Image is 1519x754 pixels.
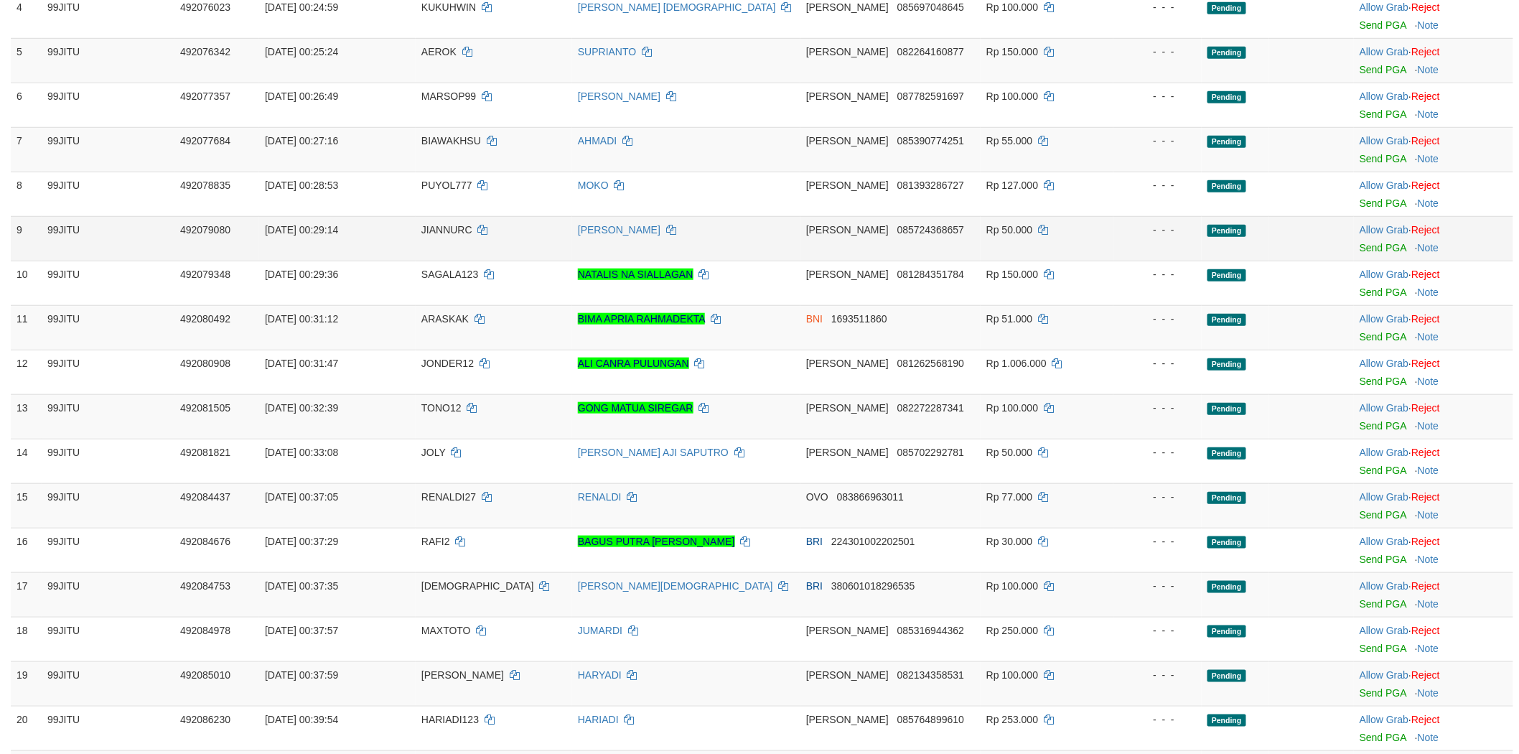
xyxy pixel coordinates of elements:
span: Copy 082264160877 to clipboard [897,46,964,57]
span: BIAWAKHSU [421,135,481,146]
span: · [1360,402,1411,414]
span: 492081821 [180,447,230,458]
td: 99JITU [42,261,174,305]
a: HARYADI [578,669,622,681]
span: · [1360,269,1411,280]
span: Pending [1207,403,1246,415]
a: HARIADI [578,714,619,725]
a: Note [1418,598,1439,610]
a: Note [1418,242,1439,253]
span: SAGALA123 [421,269,478,280]
span: · [1360,491,1411,503]
td: 99JITU [42,483,174,528]
a: Send PGA [1360,465,1406,476]
span: [PERSON_NAME] [806,90,889,102]
span: Rp 50.000 [986,447,1033,458]
span: · [1360,46,1411,57]
a: Note [1418,287,1439,298]
td: 99JITU [42,439,174,483]
td: · [1354,83,1513,127]
td: 8 [11,172,42,216]
a: Reject [1411,46,1440,57]
span: · [1360,135,1411,146]
span: · [1360,224,1411,236]
td: · [1354,661,1513,706]
td: 11 [11,305,42,350]
span: [DATE] 00:37:35 [265,580,338,592]
div: - - - [1119,45,1196,59]
td: 99JITU [42,216,174,261]
span: Rp 1.006.000 [986,358,1047,369]
span: [PERSON_NAME] [806,447,889,458]
span: Pending [1207,492,1246,504]
div: - - - [1119,267,1196,281]
td: · [1354,572,1513,617]
span: PUYOL777 [421,180,472,191]
a: Note [1418,554,1439,565]
span: Rp 253.000 [986,714,1038,725]
span: Pending [1207,447,1246,460]
a: Allow Grab [1360,358,1408,369]
a: Allow Grab [1360,447,1408,458]
span: [DEMOGRAPHIC_DATA] [421,580,534,592]
span: 492085010 [180,669,230,681]
span: [DATE] 00:33:08 [265,447,338,458]
span: [PERSON_NAME] [806,1,889,13]
td: 99JITU [42,706,174,750]
td: · [1354,617,1513,661]
a: Note [1418,331,1439,343]
span: 492084753 [180,580,230,592]
div: - - - [1119,312,1196,326]
span: 492084978 [180,625,230,636]
span: · [1360,1,1411,13]
td: · [1354,216,1513,261]
span: Copy 083866963011 to clipboard [837,491,904,503]
a: Note [1418,376,1439,387]
a: Allow Grab [1360,135,1408,146]
a: Allow Grab [1360,491,1408,503]
span: RAFI2 [421,536,450,547]
span: Copy 085764899610 to clipboard [897,714,964,725]
span: Pending [1207,670,1246,682]
span: Pending [1207,536,1246,549]
div: - - - [1119,490,1196,504]
span: KUKUHWIN [421,1,476,13]
span: Copy 085390774251 to clipboard [897,135,964,146]
span: Rp 127.000 [986,180,1038,191]
span: MARSOP99 [421,90,476,102]
a: Allow Grab [1360,402,1408,414]
span: 492077684 [180,135,230,146]
span: [PERSON_NAME] [806,402,889,414]
td: 99JITU [42,172,174,216]
a: Send PGA [1360,420,1406,432]
td: · [1354,38,1513,83]
td: · [1354,528,1513,572]
a: Note [1418,687,1439,699]
td: · [1354,127,1513,172]
a: ALI CANRA PULUNGAN [578,358,689,369]
a: Send PGA [1360,598,1406,610]
span: [PERSON_NAME] [421,669,504,681]
a: Reject [1411,714,1440,725]
td: · [1354,706,1513,750]
a: Send PGA [1360,687,1406,699]
a: Reject [1411,447,1440,458]
span: Pending [1207,269,1246,281]
a: Allow Grab [1360,224,1408,236]
td: 20 [11,706,42,750]
div: - - - [1119,712,1196,727]
span: 492076342 [180,46,230,57]
a: Send PGA [1360,732,1406,743]
td: 99JITU [42,572,174,617]
span: [DATE] 00:29:36 [265,269,338,280]
span: [PERSON_NAME] [806,224,889,236]
span: Rp 100.000 [986,1,1038,13]
span: Rp 100.000 [986,90,1038,102]
span: HARIADI123 [421,714,479,725]
span: 492084676 [180,536,230,547]
span: Pending [1207,625,1246,638]
span: [DATE] 00:37:05 [265,491,338,503]
span: Pending [1207,136,1246,148]
a: Reject [1411,180,1440,191]
span: Rp 50.000 [986,224,1033,236]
